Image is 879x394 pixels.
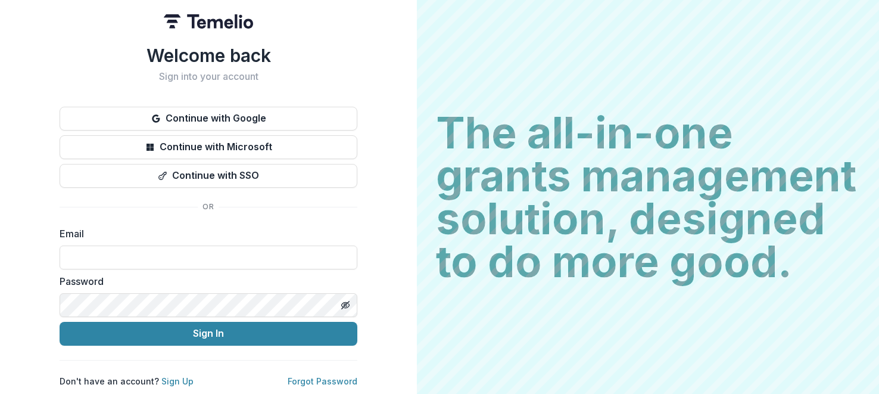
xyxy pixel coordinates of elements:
[161,376,194,386] a: Sign Up
[60,322,357,346] button: Sign In
[288,376,357,386] a: Forgot Password
[164,14,253,29] img: Temelio
[60,227,350,241] label: Email
[60,164,357,188] button: Continue with SSO
[60,135,357,159] button: Continue with Microsoft
[60,107,357,131] button: Continue with Google
[60,375,194,387] p: Don't have an account?
[336,296,355,315] button: Toggle password visibility
[60,71,357,82] h2: Sign into your account
[60,45,357,66] h1: Welcome back
[60,274,350,288] label: Password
